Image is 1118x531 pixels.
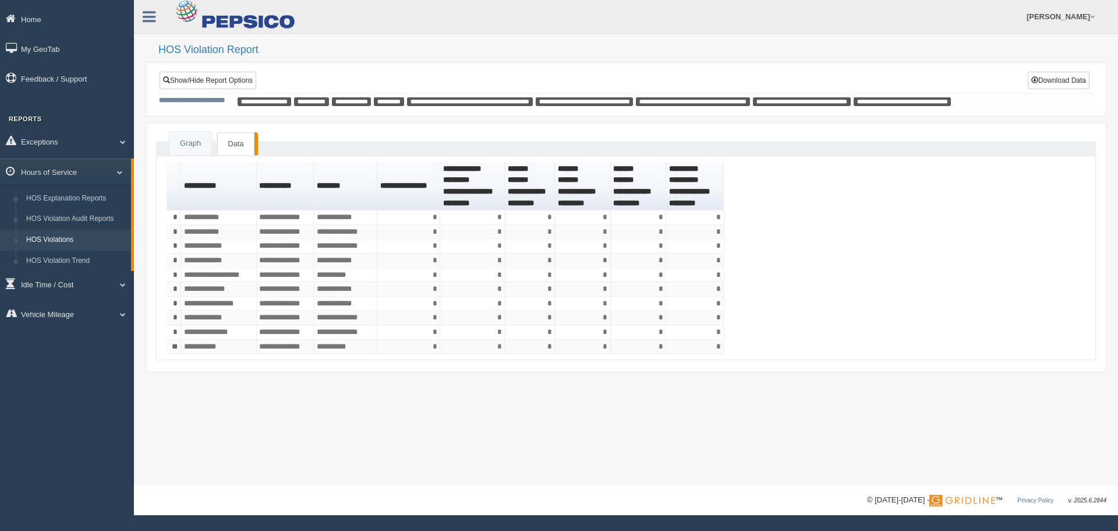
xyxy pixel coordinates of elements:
[169,132,211,156] a: Graph
[21,188,131,209] a: HOS Explanation Reports
[611,162,667,210] th: Sort column
[555,162,611,210] th: Sort column
[377,162,440,210] th: Sort column
[160,72,256,89] a: Show/Hide Report Options
[929,495,995,507] img: Gridline
[505,162,555,210] th: Sort column
[867,494,1106,507] div: © [DATE]-[DATE] - ™
[1028,72,1089,89] button: Download Data
[257,162,314,210] th: Sort column
[1069,497,1106,504] span: v. 2025.6.2844
[440,162,505,210] th: Sort column
[1017,497,1053,504] a: Privacy Policy
[314,162,377,210] th: Sort column
[21,251,131,272] a: HOS Violation Trend
[217,132,254,156] a: Data
[21,209,131,230] a: HOS Violation Audit Reports
[666,162,724,210] th: Sort column
[158,44,1106,56] h2: HOS Violation Report
[181,162,257,210] th: Sort column
[21,230,131,251] a: HOS Violations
